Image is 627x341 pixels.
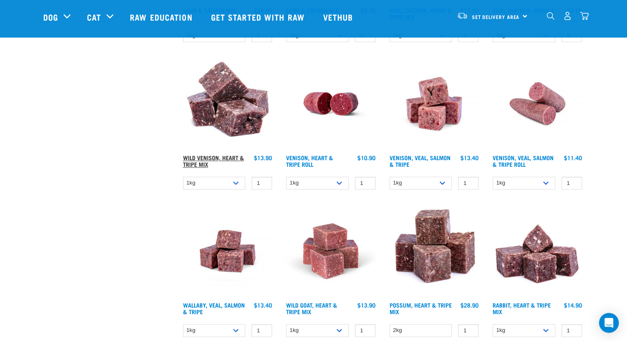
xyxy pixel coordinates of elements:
[564,302,582,308] div: $14.90
[355,177,376,189] input: 1
[284,57,378,151] img: Raw Essentials Venison Heart & Tripe Hypoallergenic Raw Pet Food Bulk Roll Unwrapped
[122,0,202,33] a: Raw Education
[286,303,337,313] a: Wild Goat, Heart & Tripe Mix
[251,177,272,189] input: 1
[564,154,582,161] div: $11.40
[254,302,272,308] div: $13.40
[355,324,376,337] input: 1
[547,12,554,20] img: home-icon-1@2x.png
[183,303,245,313] a: Wallaby, Veal, Salmon & Tripe
[387,204,481,298] img: 1067 Possum Heart Tripe Mix 01
[357,302,376,308] div: $13.90
[458,177,479,189] input: 1
[563,12,572,20] img: user.png
[493,303,551,313] a: Rabbit, Heart & Tripe Mix
[315,0,364,33] a: Vethub
[387,57,481,151] img: Venison Veal Salmon Tripe 1621
[183,156,244,166] a: Wild Venison, Heart & Tripe Mix
[284,204,378,298] img: Goat Heart Tripe 8451
[390,303,452,313] a: Possum, Heart & Tripe Mix
[458,324,479,337] input: 1
[43,11,58,23] a: Dog
[87,11,101,23] a: Cat
[493,156,554,166] a: Venison, Veal, Salmon & Tripe Roll
[561,177,582,189] input: 1
[599,313,619,333] div: Open Intercom Messenger
[460,154,479,161] div: $13.40
[181,204,275,298] img: Wallaby Veal Salmon Tripe 1642
[357,154,376,161] div: $10.90
[491,57,584,151] img: Venison Veal Salmon Tripe 1651
[254,154,272,161] div: $13.90
[390,156,451,166] a: Venison, Veal, Salmon & Tripe
[251,324,272,337] input: 1
[286,156,333,166] a: Venison, Heart & Tripe Roll
[457,12,468,19] img: van-moving.png
[580,12,589,20] img: home-icon@2x.png
[181,57,275,151] img: 1171 Venison Heart Tripe Mix 01
[460,302,479,308] div: $28.90
[203,0,315,33] a: Get started with Raw
[472,15,520,18] span: Set Delivery Area
[561,324,582,337] input: 1
[491,204,584,298] img: 1175 Rabbit Heart Tripe Mix 01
